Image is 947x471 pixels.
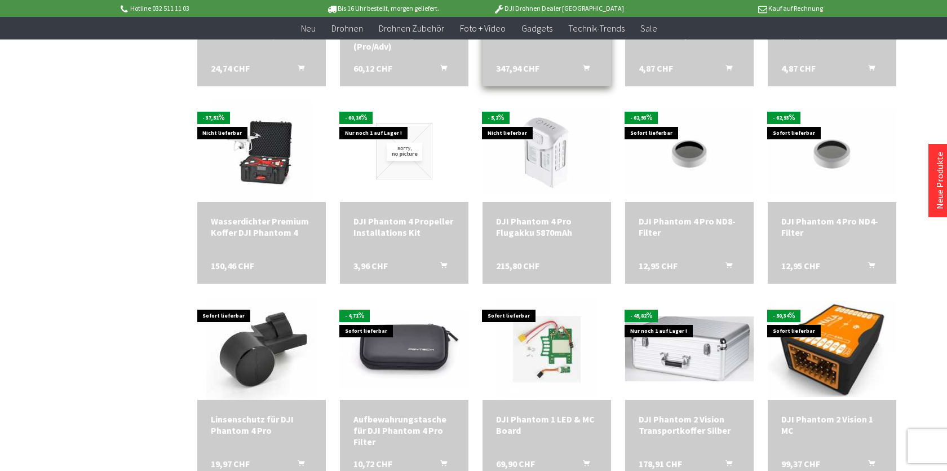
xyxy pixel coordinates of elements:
[496,413,598,436] div: DJI Phantom 1 LED & MC Board
[353,458,392,469] span: 10,72 CHF
[496,413,598,436] a: DJI Phantom 1 LED & MC Board 69,90 CHF In den Warenkorb
[371,17,452,40] a: Drohnen Zubehör
[781,458,820,469] span: 99,37 CHF
[471,2,647,15] p: DJI Drohnen Dealer [GEOGRAPHIC_DATA]
[781,215,883,238] div: DJI Phantom 4 Pro ND4-Filter
[452,17,514,40] a: Foto + Video
[211,413,312,436] a: Linsenschutz für DJI Phantom 4 Pro 19,97 CHF In den Warenkorb
[211,458,250,469] span: 19,97 CHF
[712,63,739,77] button: In den Warenkorb
[353,260,388,271] span: 3,96 CHF
[284,63,311,77] button: In den Warenkorb
[211,63,250,74] span: 24,74 CHF
[639,458,682,469] span: 178,91 CHF
[934,152,945,209] a: Neue Produkte
[639,215,740,238] a: DJI Phantom 4 Pro ND8-Filter 12,95 CHF In den Warenkorb
[353,413,455,447] div: Aufbewahrungstasche für DJI Phantom 4 Pro Filter
[324,17,371,40] a: Drohnen
[379,23,444,34] span: Drohnen Zubehör
[781,260,820,271] span: 12,95 CHF
[568,23,625,34] span: Technik-Trends
[781,215,883,238] a: DJI Phantom 4 Pro ND4-Filter 12,95 CHF In den Warenkorb
[211,260,254,271] span: 150,46 CHF
[639,413,740,436] div: DJI Phantom 2 Vision Transportkoffer Silber
[639,215,740,238] div: DJI Phantom 4 Pro ND8-Filter
[211,100,312,202] img: Wasserdichter Premium Koffer DJI Phantom 4
[206,298,317,400] img: Linsenschutz für DJI Phantom 4 Pro
[781,413,883,436] a: DJI Phantom 2 Vision 1 MC 99,37 CHF In den Warenkorb
[340,310,468,388] img: Aufbewahrungstasche für DJI Phantom 4 Pro Filter
[211,215,312,238] a: Wasserdichter Premium Koffer DJI Phantom 4 150,46 CHF
[460,23,506,34] span: Foto + Video
[647,2,822,15] p: Kauf auf Rechnung
[353,413,455,447] a: Aufbewahrungstasche für DJI Phantom 4 Pro Filter 10,72 CHF In den Warenkorb
[514,17,560,40] a: Gadgets
[781,413,883,436] div: DJI Phantom 2 Vision 1 MC
[211,215,312,238] div: Wasserdichter Premium Koffer DJI Phantom 4
[353,215,455,238] div: DJI Phantom 4 Propeller Installations Kit
[294,2,470,15] p: Bis 16 Uhr bestellt, morgen geliefert.
[521,23,552,34] span: Gadgets
[639,260,678,271] span: 12,95 CHF
[496,298,598,400] img: DJI Phantom 1 LED & MC Board
[496,63,539,74] span: 347,94 CHF
[625,316,754,381] img: DJI Phantom 2 Vision Transportkoffer Silber
[560,17,632,40] a: Technik-Trends
[293,17,324,40] a: Neu
[496,458,535,469] span: 69,90 CHF
[211,413,312,436] div: Linsenschutz für DJI Phantom 4 Pro
[855,63,882,77] button: In den Warenkorb
[427,63,454,77] button: In den Warenkorb
[483,109,611,195] img: DJI Phantom 4 Pro Flugakku 5870mAh
[768,301,896,397] img: DJI Phantom 2 Vision 1 MC
[301,23,316,34] span: Neu
[768,109,896,195] img: DJI Phantom 4 Pro ND4-Filter
[632,17,665,40] a: Sale
[496,215,598,238] a: DJI Phantom 4 Pro Flugakku 5870mAh 215,80 CHF
[376,123,432,179] img: DJI Phantom 4 Propeller Installations Kit
[640,23,657,34] span: Sale
[855,260,882,275] button: In den Warenkorb
[625,109,754,195] img: DJI Phantom 4 Pro ND8-Filter
[118,2,294,15] p: Hotline 032 511 11 03
[639,413,740,436] a: DJI Phantom 2 Vision Transportkoffer Silber 178,91 CHF In den Warenkorb
[569,63,596,77] button: In den Warenkorb
[712,260,739,275] button: In den Warenkorb
[496,215,598,238] div: DJI Phantom 4 Pro Flugakku 5870mAh
[353,63,392,74] span: 60,12 CHF
[427,260,454,275] button: In den Warenkorb
[353,215,455,238] a: DJI Phantom 4 Propeller Installations Kit 3,96 CHF In den Warenkorb
[781,63,816,74] span: 4,87 CHF
[331,23,363,34] span: Drohnen
[639,63,673,74] span: 4,87 CHF
[496,260,539,271] span: 215,80 CHF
